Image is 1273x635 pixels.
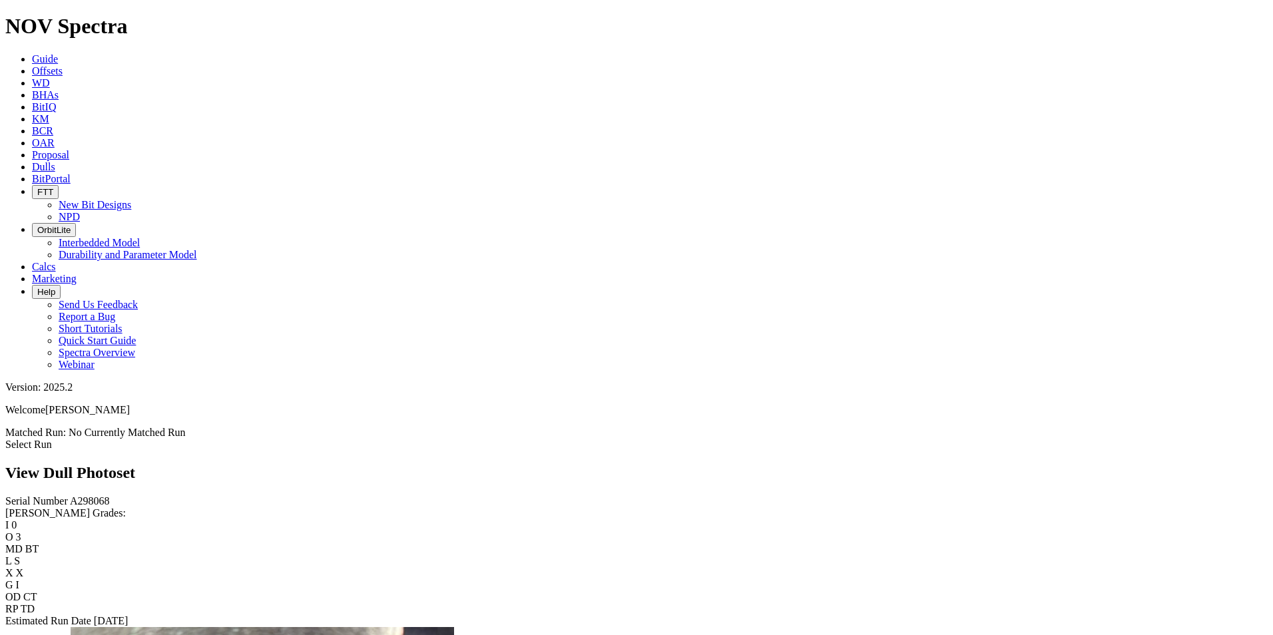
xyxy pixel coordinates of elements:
span: 0 [11,519,17,530]
label: OD [5,591,21,602]
span: Help [37,287,55,297]
a: BitPortal [32,173,71,184]
a: Dulls [32,161,55,172]
a: Offsets [32,65,63,77]
a: BHAs [32,89,59,101]
div: Version: 2025.2 [5,381,1268,393]
h1: NOV Spectra [5,14,1268,39]
a: BitIQ [32,101,56,112]
span: Matched Run: [5,427,66,438]
a: Guide [32,53,58,65]
span: I [16,579,19,590]
label: MD [5,543,23,554]
a: Spectra Overview [59,347,135,358]
a: OAR [32,137,55,148]
span: [PERSON_NAME] [45,404,130,415]
a: Interbedded Model [59,237,140,248]
span: FTT [37,187,53,197]
span: No Currently Matched Run [69,427,186,438]
label: G [5,579,13,590]
span: OrbitLite [37,225,71,235]
span: X [16,567,24,578]
label: L [5,555,11,566]
a: BCR [32,125,53,136]
a: Short Tutorials [59,323,123,334]
a: Durability and Parameter Model [59,249,197,260]
a: Quick Start Guide [59,335,136,346]
label: X [5,567,13,578]
label: I [5,519,9,530]
a: KM [32,113,49,124]
button: FTT [32,185,59,199]
label: O [5,531,13,542]
span: [DATE] [94,615,128,626]
a: Calcs [32,261,56,272]
p: Welcome [5,404,1268,416]
a: Webinar [59,359,95,370]
span: BT [25,543,39,554]
a: NPD [59,211,80,222]
div: [PERSON_NAME] Grades: [5,507,1268,519]
span: S [14,555,20,566]
a: Report a Bug [59,311,115,322]
a: New Bit Designs [59,199,131,210]
a: Send Us Feedback [59,299,138,310]
label: RP [5,603,18,614]
span: CT [23,591,37,602]
a: Proposal [32,149,69,160]
span: 3 [16,531,21,542]
label: Estimated Run Date [5,615,91,626]
a: Marketing [32,273,77,284]
h2: View Dull Photoset [5,464,1268,482]
a: WD [32,77,50,89]
a: Select Run [5,439,52,450]
span: TD [21,603,35,614]
span: A298068 [70,495,110,507]
button: Help [32,285,61,299]
button: OrbitLite [32,223,76,237]
label: Serial Number [5,495,68,507]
